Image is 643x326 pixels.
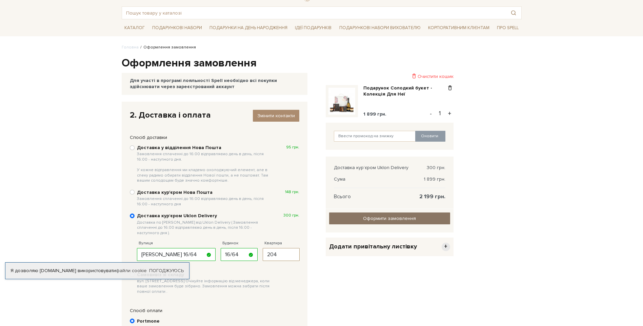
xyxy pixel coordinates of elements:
[137,220,272,236] span: Доставка по [PERSON_NAME] від Uklon Delivery ( Замовлення сплаченні до 16:00 відправляємо день в ...
[122,23,147,33] a: Каталог
[139,44,196,50] li: Оформлення замовлення
[137,151,272,183] span: Замовлення сплаченні до 16:00 відправляємо день в день, після 16:00 - наступного дня. У кожне від...
[334,131,416,142] input: Ввести промокод на знижку
[285,189,299,195] span: 148 грн.
[130,78,299,90] div: Для участі в програмі лояльності Spell необхідно всі покупки здійснювати через зареєстрований акк...
[116,268,147,273] a: файли cookie
[137,213,272,236] b: Доставка курʼєром Uklon Delivery
[257,113,295,119] span: Змінити контакти
[137,318,160,324] b: Portmone
[363,85,446,97] a: Подарунок Солодкий букет - Колекція Для Неї
[130,110,299,120] div: 2. Доставка і оплата
[328,88,355,115] img: Подарунок Солодкий букет - Колекція Для Неї
[415,131,445,142] button: Оновити
[494,23,521,33] a: Про Spell
[363,111,386,117] span: 1 899 грн.
[122,7,506,19] input: Пошук товару у каталозі
[329,243,417,250] span: Додати привітальну листівку
[292,23,334,33] a: Ідеї подарунків
[222,240,238,246] label: Будинок
[137,196,272,207] span: Замовлення сплаченні до 16:00 відправляємо день в день, після 16:00 - наступного дня
[446,108,454,119] button: +
[137,272,272,294] b: Самовивіз зі складу
[334,165,408,171] span: Доставка курʼєром Uklon Delivery
[334,193,351,200] span: Всього
[137,279,272,294] span: вул. [STREET_ADDRESS] Очікуйте інформацію від менеджера, коли ваше замовлення буде зібрано. Замов...
[149,23,205,33] a: Подарункові набори
[207,23,290,33] a: Подарунки на День народження
[427,108,434,119] button: -
[442,243,450,251] span: +
[283,213,299,218] span: 300 грн.
[126,308,303,314] div: Спосіб оплати
[326,73,454,80] div: Очистити кошик
[425,22,492,34] a: Корпоративним клієнтам
[419,193,445,200] span: 2 199 грн.
[139,240,153,246] label: Вулиця
[137,145,272,183] b: Доставка у відділення Нова Пошта
[149,268,184,274] a: Погоджуюсь
[264,240,282,246] label: Квартира
[286,145,299,150] span: 95 грн.
[506,7,521,19] button: Пошук товару у каталозі
[424,176,445,182] span: 1 899 грн.
[337,22,423,34] a: Подарункові набори вихователю
[363,216,416,221] span: Оформити замовлення
[122,56,522,70] h1: Оформлення замовлення
[126,135,303,141] div: Спосіб доставки
[427,165,445,171] span: 300 грн.
[334,176,345,182] span: Сума
[5,268,189,274] div: Я дозволяю [DOMAIN_NAME] використовувати
[122,45,139,50] a: Головна
[137,189,272,207] b: Доставка кур'єром Нова Пошта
